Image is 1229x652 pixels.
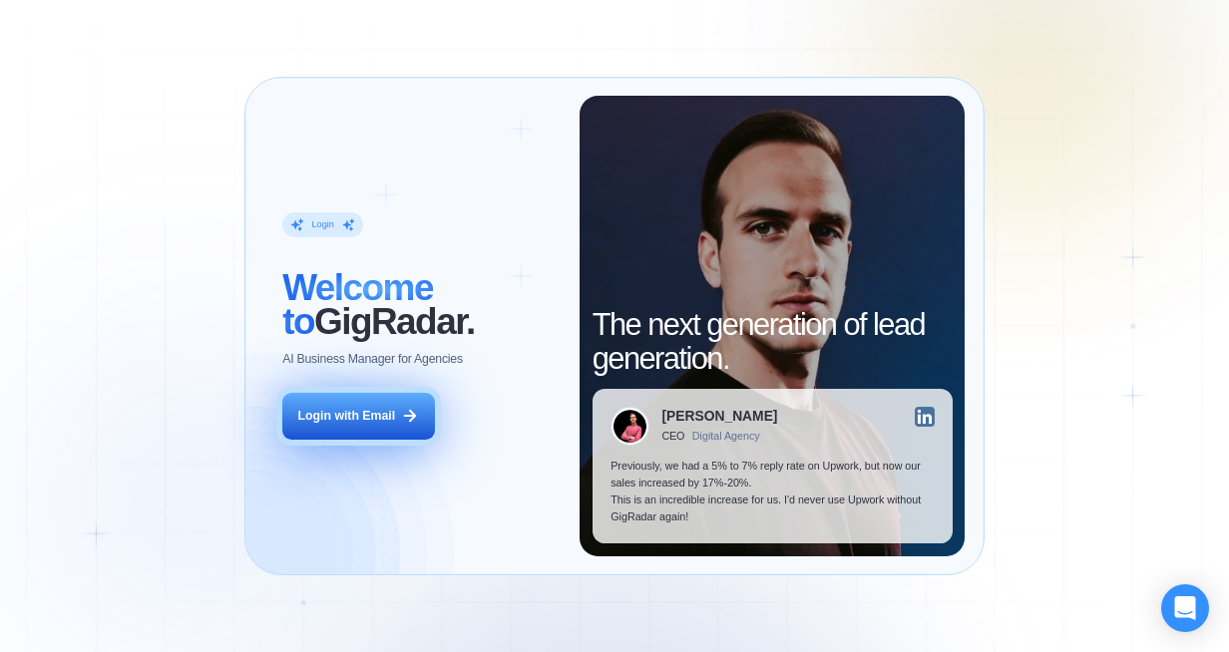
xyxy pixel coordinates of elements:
[692,430,760,442] div: Digital Agency
[661,410,777,424] div: [PERSON_NAME]
[282,393,434,441] button: Login with Email
[282,267,433,342] span: Welcome to
[298,408,395,425] div: Login with Email
[282,351,463,368] p: AI Business Manager for Agencies
[1161,584,1209,632] div: Open Intercom Messenger
[311,218,333,230] div: Login
[611,458,934,525] p: Previously, we had a 5% to 7% reply rate on Upwork, but now our sales increased by 17%-20%. This ...
[593,308,953,376] h2: The next generation of lead generation.
[661,430,684,442] div: CEO
[282,271,562,339] h2: ‍ GigRadar.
